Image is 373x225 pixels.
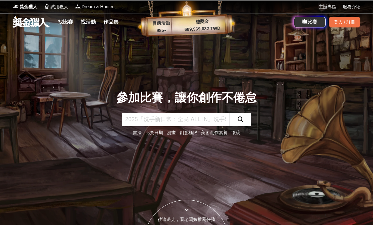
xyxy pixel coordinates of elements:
img: Logo [44,3,50,9]
div: 參加比賽，讓你創作不倦怠 [116,89,257,107]
p: 目前活動 [148,20,174,27]
a: 作品集 [101,18,121,27]
a: 書法 [133,130,142,135]
a: 找比賽 [55,18,76,27]
div: 往這邊走，看老闆娘推薦任務 [144,216,229,223]
input: 2025「洗手新日常：全民 ALL IN」洗手歌全台徵選 [122,113,229,126]
p: 689,969,632 TWD [174,25,231,33]
span: 試用獵人 [51,3,68,10]
a: 找活動 [78,18,98,27]
a: 服務介紹 [343,3,360,10]
img: Logo [13,3,19,9]
a: 創意極限 [180,130,197,135]
a: 徵稿 [231,130,240,135]
img: Logo [75,3,81,9]
a: LogoDream & Hunter [75,3,113,10]
a: 漫畫 [167,130,176,135]
p: 總獎金 [174,17,231,26]
a: Logo獎金獵人 [13,3,37,10]
a: 辦比賽 [294,17,326,27]
span: Dream & Hunter [82,3,113,10]
p: 985 ▴ [149,27,174,34]
span: 獎金獵人 [20,3,37,10]
a: 美術創作素養 [201,130,228,135]
a: 主辦專區 [319,3,336,10]
a: Logo試用獵人 [44,3,68,10]
a: 比賽日期 [145,130,163,135]
div: 登入 / 註冊 [329,17,360,27]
